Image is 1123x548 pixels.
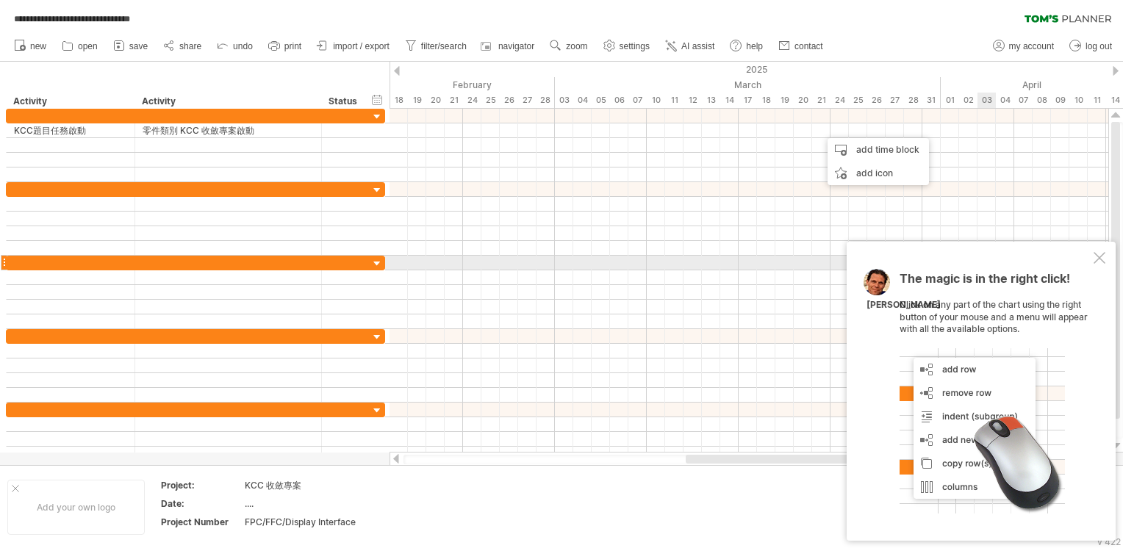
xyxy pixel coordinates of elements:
div: Friday, 11 April 2025 [1088,93,1106,108]
div: Tuesday, 25 March 2025 [849,93,867,108]
span: save [129,41,148,51]
div: Thursday, 13 March 2025 [702,93,720,108]
a: my account [989,37,1058,56]
div: Friday, 21 March 2025 [812,93,830,108]
span: help [746,41,763,51]
div: March 2025 [555,77,941,93]
a: share [159,37,206,56]
div: Monday, 17 March 2025 [739,93,757,108]
div: Tuesday, 1 April 2025 [941,93,959,108]
div: Wednesday, 19 February 2025 [408,93,426,108]
span: settings [620,41,650,51]
a: AI assist [661,37,719,56]
div: Wednesday, 26 March 2025 [867,93,886,108]
span: print [284,41,301,51]
div: Thursday, 3 April 2025 [977,93,996,108]
span: open [78,41,98,51]
a: undo [213,37,257,56]
div: v 422 [1097,536,1121,547]
div: Tuesday, 11 March 2025 [665,93,684,108]
span: import / export [333,41,390,51]
div: Monday, 31 March 2025 [922,93,941,108]
span: undo [233,41,253,51]
div: add icon [828,162,929,185]
span: AI assist [681,41,714,51]
a: contact [775,37,828,56]
span: navigator [498,41,534,51]
a: print [265,37,306,56]
div: Thursday, 20 February 2025 [426,93,445,108]
div: Thursday, 20 March 2025 [794,93,812,108]
div: Project: [161,479,242,491]
div: KCC題目任務啟動 [14,123,127,137]
div: Thursday, 10 April 2025 [1069,93,1088,108]
div: Tuesday, 18 March 2025 [757,93,775,108]
div: Friday, 14 March 2025 [720,93,739,108]
a: save [110,37,152,56]
div: Thursday, 27 March 2025 [886,93,904,108]
div: Date: [161,497,242,510]
span: new [30,41,46,51]
div: Thursday, 6 March 2025 [610,93,628,108]
span: contact [794,41,823,51]
div: Add your own logo [7,480,145,535]
div: Activity [13,94,126,109]
a: log out [1066,37,1116,56]
div: Wednesday, 19 March 2025 [775,93,794,108]
a: settings [600,37,654,56]
div: add time block [828,138,929,162]
a: help [726,37,767,56]
div: KCC 收斂專案 [245,479,368,491]
span: The magic is in the right click! [900,271,1070,293]
div: 零件類別 KCC 收斂專案啟動 [143,123,314,137]
div: Friday, 21 February 2025 [445,93,463,108]
div: Wednesday, 5 March 2025 [592,93,610,108]
span: filter/search [421,41,467,51]
div: Friday, 28 March 2025 [904,93,922,108]
div: Tuesday, 25 February 2025 [481,93,500,108]
div: Tuesday, 18 February 2025 [390,93,408,108]
div: Monday, 24 March 2025 [830,93,849,108]
div: Friday, 4 April 2025 [996,93,1014,108]
a: open [58,37,102,56]
span: share [179,41,201,51]
span: my account [1009,41,1054,51]
span: log out [1086,41,1112,51]
a: filter/search [401,37,471,56]
div: .... [245,497,368,510]
div: Wednesday, 12 March 2025 [684,93,702,108]
div: Wednesday, 2 April 2025 [959,93,977,108]
div: Tuesday, 4 March 2025 [573,93,592,108]
div: Wednesday, 26 February 2025 [500,93,518,108]
div: Friday, 28 February 2025 [537,93,555,108]
div: Project Number [161,516,242,528]
div: Monday, 7 April 2025 [1014,93,1033,108]
div: FPC/FFC/Display Interface [245,516,368,528]
div: [PERSON_NAME] [867,299,941,311]
div: Click on any part of the chart using the right button of your mouse and a menu will appear with a... [900,273,1091,513]
div: Activity [142,94,313,109]
div: Tuesday, 8 April 2025 [1033,93,1051,108]
div: Monday, 24 February 2025 [463,93,481,108]
a: zoom [546,37,592,56]
div: Status [329,94,361,109]
a: navigator [478,37,539,56]
span: zoom [566,41,587,51]
div: Wednesday, 9 April 2025 [1051,93,1069,108]
div: Monday, 3 March 2025 [555,93,573,108]
a: new [10,37,51,56]
div: Friday, 7 March 2025 [628,93,647,108]
a: import / export [313,37,394,56]
div: Thursday, 27 February 2025 [518,93,537,108]
div: Monday, 10 March 2025 [647,93,665,108]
